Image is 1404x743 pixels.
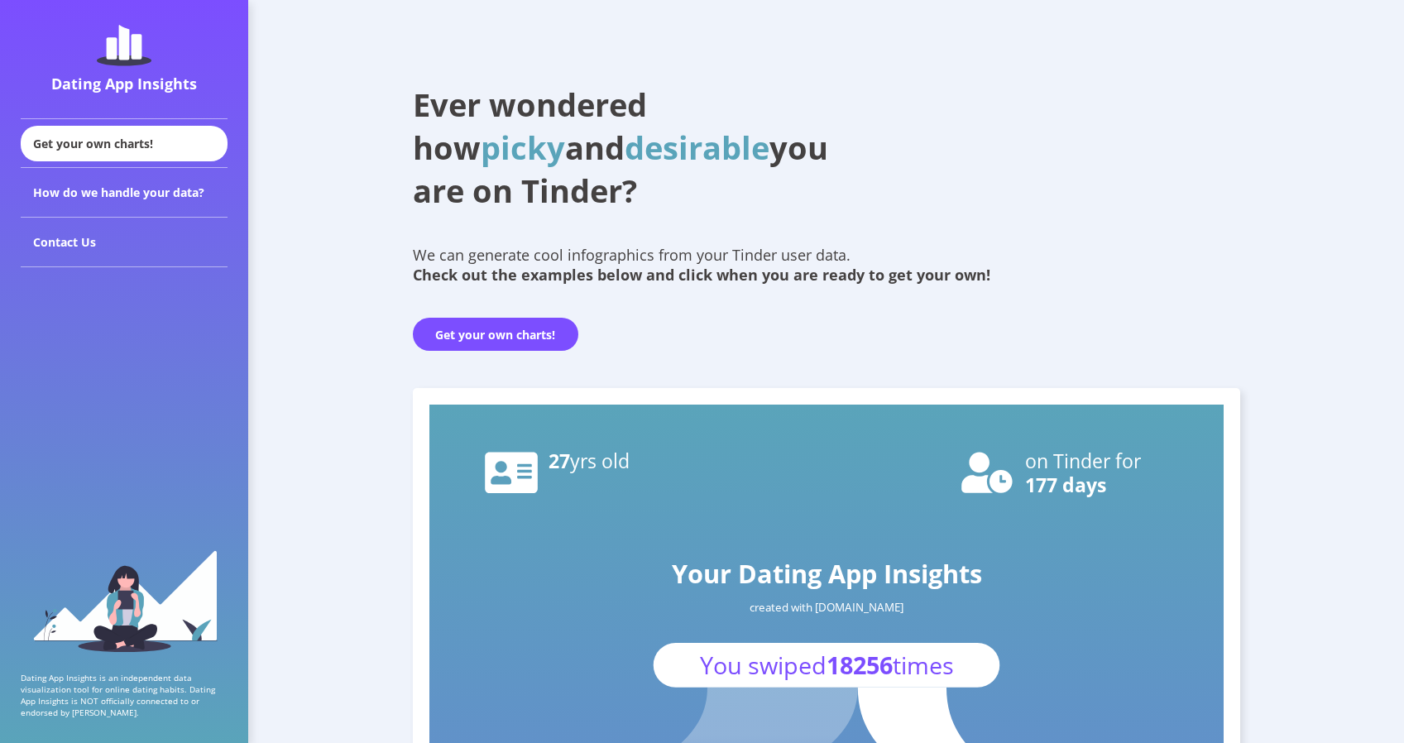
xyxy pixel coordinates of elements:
[671,556,981,591] text: Your Dating App Insights
[21,168,228,218] div: How do we handle your data?
[481,126,565,169] span: picky
[570,448,630,474] tspan: yrs old
[413,245,1240,285] div: We can generate cool infographics from your Tinder user data.
[413,318,578,351] button: Get your own charts!
[21,672,228,718] p: Dating App Insights is an independent data visualization tool for online dating habits. Dating Ap...
[31,549,218,652] img: sidebar_girl.91b9467e.svg
[892,649,953,681] tspan: times
[1025,448,1142,474] text: on Tinder for
[97,25,151,66] img: dating-app-insights-logo.5abe6921.svg
[21,126,228,161] div: Get your own charts!
[625,126,769,169] span: desirable
[413,265,990,285] b: Check out the examples below and click when you are ready to get your own!
[699,649,953,681] text: You swiped
[1025,472,1106,498] text: 177 days
[750,600,903,615] text: created with [DOMAIN_NAME]
[25,74,223,93] div: Dating App Insights
[549,448,630,474] text: 27
[826,649,892,681] tspan: 18256
[21,218,228,267] div: Contact Us
[413,83,868,212] h1: Ever wondered how and you are on Tinder?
